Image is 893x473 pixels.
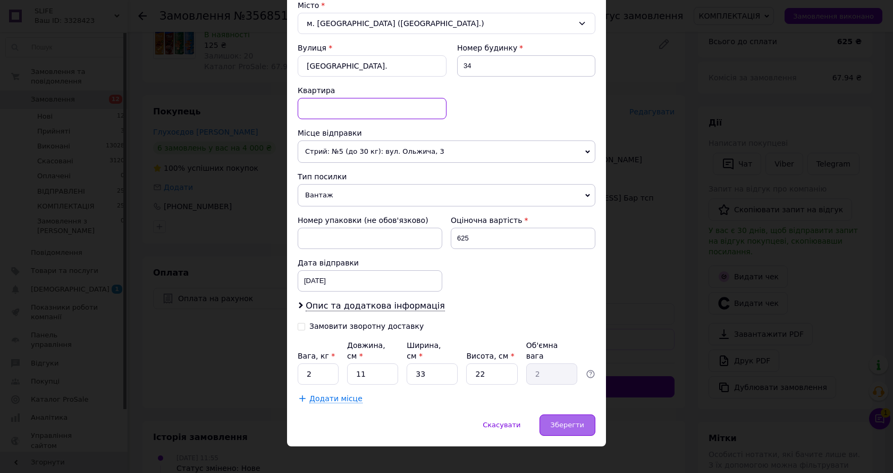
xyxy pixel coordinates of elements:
label: Довжина, см [347,341,385,360]
span: Квартира [298,86,335,95]
label: Вага, кг [298,352,335,360]
span: Додати місце [309,394,363,403]
div: м. [GEOGRAPHIC_DATA] ([GEOGRAPHIC_DATA].) [298,13,595,34]
span: Вантаж [298,184,595,206]
span: Стрий: №5 (до 30 кг): вул. Ольжича, 3 [298,140,595,163]
span: Скасувати [483,421,520,429]
div: Замовити зворотну доставку [309,322,424,331]
div: Об'ємна вага [526,340,577,361]
div: Оціночна вартість [451,215,595,226]
span: Номер будинку [457,44,517,52]
label: Висота, см [466,352,514,360]
div: Дата відправки [298,258,442,268]
span: Опис та додаткова інформація [306,301,445,311]
span: Місце відправки [298,129,362,137]
span: Зберегти [551,421,584,429]
label: Ширина, см [407,341,441,360]
div: Номер упаковки (не обов'язково) [298,215,442,226]
span: Тип посилки [298,172,347,181]
label: Вулиця [298,44,326,52]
